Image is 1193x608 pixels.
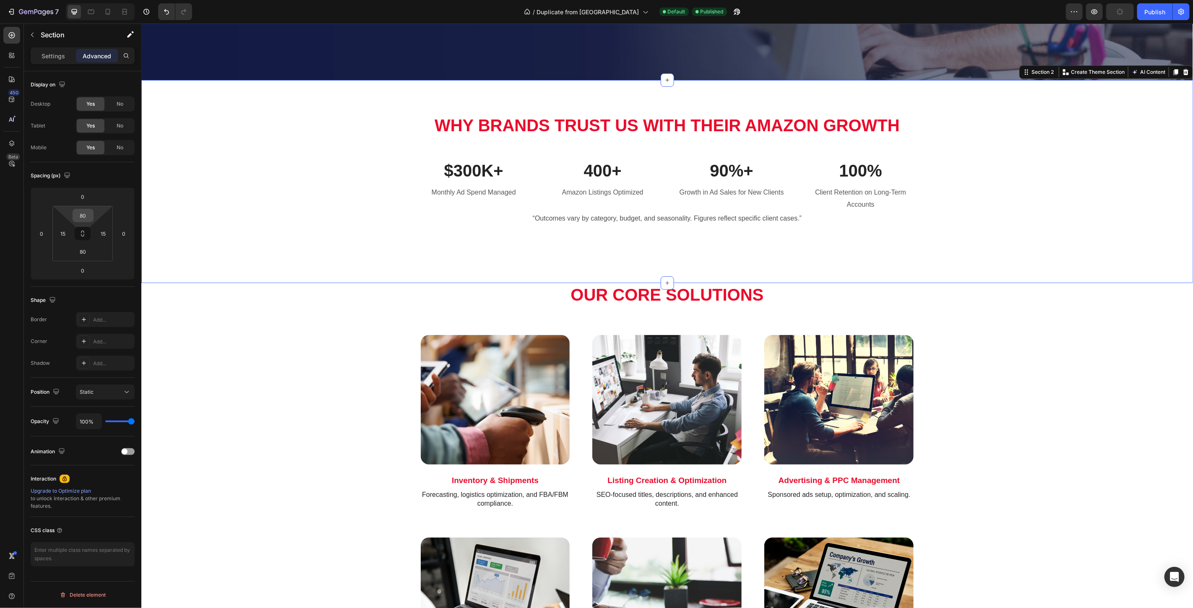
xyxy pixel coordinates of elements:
div: Interaction [31,475,56,483]
iframe: Design area [141,23,1193,608]
input: 15px [57,227,69,240]
span: Published [701,8,724,16]
p: Forecasting, logistics optimization, and FBA/FBM compliance. [280,467,428,485]
p: Monthly Ad Spend Managed [275,163,390,175]
div: Opacity [31,416,61,427]
p: Create Theme Section [930,45,983,52]
div: Undo/Redo [158,3,192,20]
p: 90%+ [533,135,648,160]
input: 4xl [75,209,91,222]
div: Rich Text Editor. Editing area: main [6,188,1045,226]
button: Delete element [31,588,135,602]
p: Listing Creation & Optimization [452,452,599,462]
p: Settings [42,52,65,60]
p: Inventory & Shipments [280,452,428,462]
input: Auto [76,414,102,429]
h2: Our Core Solutions [274,260,778,283]
div: Spacing (px) [31,170,72,182]
p: “Outcomes vary by category, budget, and seasonality. Figures reflect specific client cases.” [7,189,1045,225]
div: Delete element [60,590,106,600]
img: gempages_583600700282372931-973c8950-f60f-4b5b-943a-66618d41fc0f.png [279,312,429,441]
div: Add... [93,338,133,346]
div: Animation [31,446,67,457]
div: Border [31,316,47,323]
div: Tablet [31,122,45,130]
input: 15px [97,227,109,240]
input: 0 [74,264,91,277]
div: Mobile [31,144,47,151]
div: Publish [1144,8,1165,16]
span: / [533,8,535,16]
p: Advanced [83,52,111,60]
button: 7 [3,3,63,20]
button: Publish [1137,3,1172,20]
div: Corner [31,338,47,345]
div: CSS class [31,527,63,534]
input: 0 [74,190,91,203]
input: 0 [35,227,48,240]
div: Section 2 [888,45,914,52]
p: Advertising & PPC Management [624,452,771,462]
span: Yes [86,144,95,151]
div: Add... [93,316,133,324]
p: Amazon Listings Optimized [404,163,519,175]
button: AI Content [989,44,1026,54]
div: 450 [8,89,20,96]
input: 4xl [75,245,91,258]
input: 0 [117,227,130,240]
p: Client Retention on Long-Term Accounts [662,163,777,187]
span: Default [668,8,685,16]
div: Beta [6,153,20,160]
h2: Why Brands Trust Us With Their Amazon Growth [274,90,778,114]
span: No [117,100,123,108]
div: Position [31,387,61,398]
img: gempages_583600700282372931-6aee006a-15ee-4694-82ba-4988f1ddda06.png [451,312,600,441]
div: Shadow [31,359,50,367]
div: Shape [31,295,57,306]
p: 7 [55,7,59,17]
div: Desktop [31,100,50,108]
span: Static [80,389,94,395]
div: Display on [31,79,67,91]
div: to unlock Interaction & other premium features. [31,487,135,510]
p: 400+ [404,135,519,160]
p: Sponsored ads setup, optimization, and scaling. [624,467,771,485]
p: SEO-focused titles, descriptions, and enhanced content. [452,467,599,485]
span: Yes [86,122,95,130]
p: Growth in Ad Sales for New Clients [533,163,648,175]
p: 100% [662,135,777,160]
span: Yes [86,100,95,108]
span: No [117,144,123,151]
button: Static [76,385,135,400]
div: Upgrade to Optimize plan [31,487,135,495]
div: Open Intercom Messenger [1164,567,1185,587]
div: Add... [93,360,133,367]
p: Section [41,30,109,40]
span: No [117,122,123,130]
span: Duplicate from [GEOGRAPHIC_DATA] [537,8,639,16]
p: $300K+ [275,135,390,160]
img: gempages_583600700282372931-bc9d50ae-3f00-46aa-be4c-9768261fd03f.png [623,312,772,441]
